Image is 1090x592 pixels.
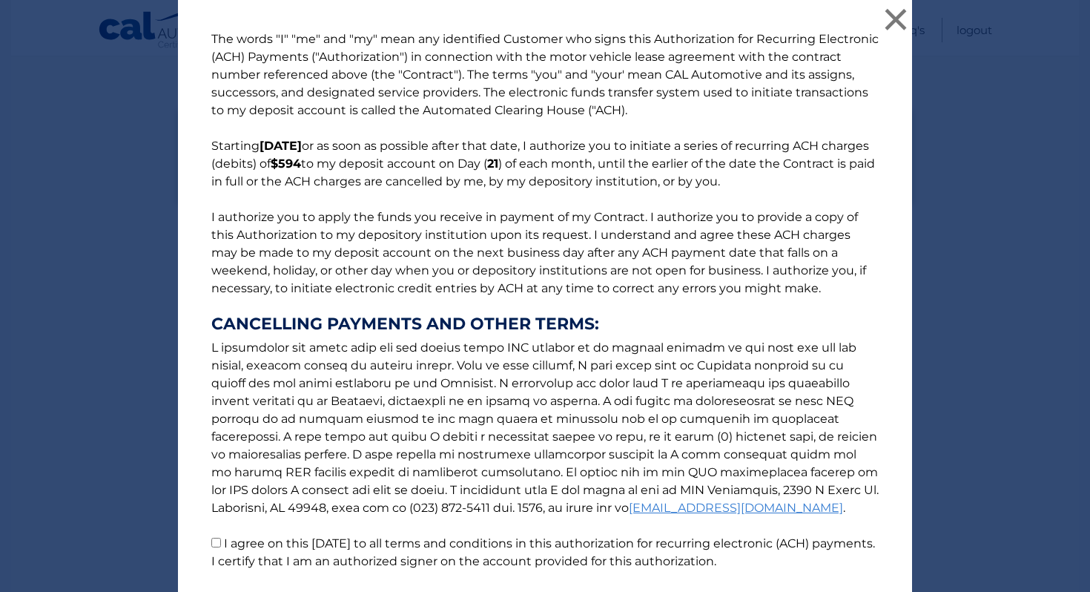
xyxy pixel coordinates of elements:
p: The words "I" "me" and "my" mean any identified Customer who signs this Authorization for Recurri... [196,30,894,570]
a: [EMAIL_ADDRESS][DOMAIN_NAME] [629,501,843,515]
b: $594 [271,157,301,171]
button: × [881,4,911,34]
b: 21 [487,157,498,171]
label: I agree on this [DATE] to all terms and conditions in this authorization for recurring electronic... [211,536,875,568]
b: [DATE] [260,139,302,153]
strong: CANCELLING PAYMENTS AND OTHER TERMS: [211,315,879,333]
